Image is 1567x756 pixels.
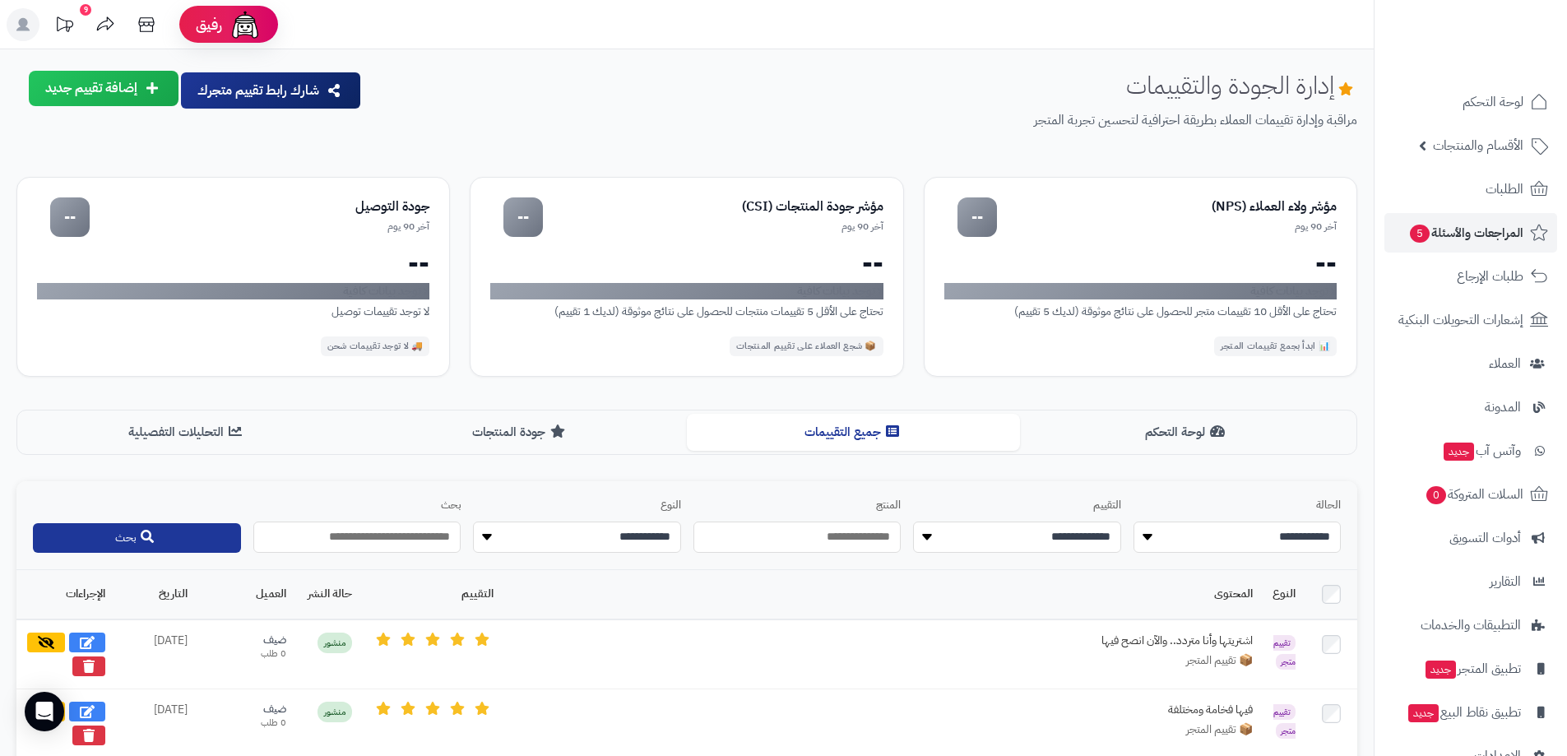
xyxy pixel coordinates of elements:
[1384,693,1557,732] a: تطبيق نقاط البيعجديد
[29,71,178,106] button: إضافة تقييم جديد
[1186,721,1253,738] span: 📦 تقييم المتجر
[33,523,241,553] button: بحث
[1273,704,1296,739] span: تقييم متجر
[21,414,354,451] button: التحليلات التفصيلية
[115,570,197,619] th: التاريخ
[1444,443,1474,461] span: جديد
[490,250,883,276] div: --
[944,250,1337,276] div: --
[1457,265,1523,288] span: طلبات الإرجاع
[207,633,286,648] div: ضيف
[490,303,883,320] div: تحتاج على الأقل 5 تقييمات منتجات للحصول على نتائج موثوقة (لديك 1 تقييم)
[1424,657,1521,680] span: تطبيق المتجر
[354,414,687,451] button: جودة المنتجات
[1463,90,1523,114] span: لوحة التحكم
[1263,570,1305,619] th: النوع
[1273,635,1296,670] span: تقييم متجر
[1449,526,1521,550] span: أدوات التسويق
[1426,661,1456,679] span: جديد
[253,498,461,513] label: بحث
[1486,178,1523,201] span: الطلبات
[944,303,1337,320] div: تحتاج على الأقل 10 تقييمات متجر للحصول على نتائج موثوقة (لديك 5 تقييم)
[196,15,222,35] span: رفيق
[1020,414,1353,451] button: لوحة التحكم
[1384,605,1557,645] a: التطبيقات والخدمات
[1006,633,1253,649] div: اشتريتها وأنا متردد.. والآن انصح فيها
[913,498,1121,513] label: التقييم
[1384,431,1557,471] a: وآتس آبجديد
[1425,483,1523,506] span: السلات المتروكة
[1421,614,1521,637] span: التطبيقات والخدمات
[229,8,262,41] img: ai-face.png
[37,303,429,320] div: لا توجد تقييمات توصيل
[473,498,681,513] label: النوع
[543,220,883,234] div: آخر 90 يوم
[1384,82,1557,122] a: لوحة التحكم
[207,717,286,730] div: 0 طلب
[1490,570,1521,593] span: التقارير
[1126,72,1357,99] h1: إدارة الجودة والتقييمات
[1384,562,1557,601] a: التقارير
[80,4,91,16] div: 9
[181,72,360,109] button: شارك رابط تقييم متجرك
[90,220,429,234] div: آخر 90 يوم
[1433,134,1523,157] span: الأقسام والمنتجات
[16,570,115,619] th: الإجراءات
[37,250,429,276] div: --
[1384,213,1557,253] a: المراجعات والأسئلة5
[687,414,1020,451] button: جميع التقييمات
[490,283,883,299] div: لا توجد بيانات كافية
[543,197,883,216] div: مؤشر جودة المنتجات (CSI)
[1408,704,1439,722] span: جديد
[1398,308,1523,332] span: إشعارات التحويلات البنكية
[197,570,296,619] th: العميل
[1485,396,1521,419] span: المدونة
[318,702,352,722] span: منشور
[1407,701,1521,724] span: تطبيق نقاط البيع
[37,283,429,299] div: لا توجد بيانات كافية
[1186,652,1253,669] span: 📦 تقييم المتجر
[693,498,902,513] label: المنتج
[44,8,85,45] a: تحديثات المنصة
[207,647,286,661] div: 0 طلب
[957,197,997,237] div: --
[730,336,883,356] div: 📦 شجع العملاء على تقييم المنتجات
[1410,225,1430,243] span: 5
[1134,498,1342,513] label: الحالة
[207,702,286,717] div: ضيف
[1384,518,1557,558] a: أدوات التسويق
[1384,169,1557,209] a: الطلبات
[997,197,1337,216] div: مؤشر ولاء العملاء (NPS)
[1384,649,1557,689] a: تطبيق المتجرجديد
[321,336,430,356] div: 🚚 لا توجد تقييمات شحن
[503,570,1263,619] th: المحتوى
[1006,702,1253,718] div: فيها فخامة ومختلفة
[50,197,90,237] div: --
[1384,475,1557,514] a: السلات المتروكة0
[944,283,1337,299] div: لا توجد بيانات كافية
[503,197,543,237] div: --
[1384,387,1557,427] a: المدونة
[1408,221,1523,244] span: المراجعات والأسئلة
[1384,344,1557,383] a: العملاء
[1214,336,1337,356] div: 📊 ابدأ بجمع تقييمات المتجر
[1489,352,1521,375] span: العملاء
[375,111,1357,130] p: مراقبة وإدارة تقييمات العملاء بطريقة احترافية لتحسين تجربة المتجر
[318,633,352,653] span: منشور
[296,570,362,619] th: حالة النشر
[1426,486,1446,504] span: 0
[1384,257,1557,296] a: طلبات الإرجاع
[115,619,197,689] td: [DATE]
[997,220,1337,234] div: آخر 90 يوم
[25,692,64,731] div: Open Intercom Messenger
[1384,300,1557,340] a: إشعارات التحويلات البنكية
[90,197,429,216] div: جودة التوصيل
[362,570,503,619] th: التقييم
[1442,439,1521,462] span: وآتس آب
